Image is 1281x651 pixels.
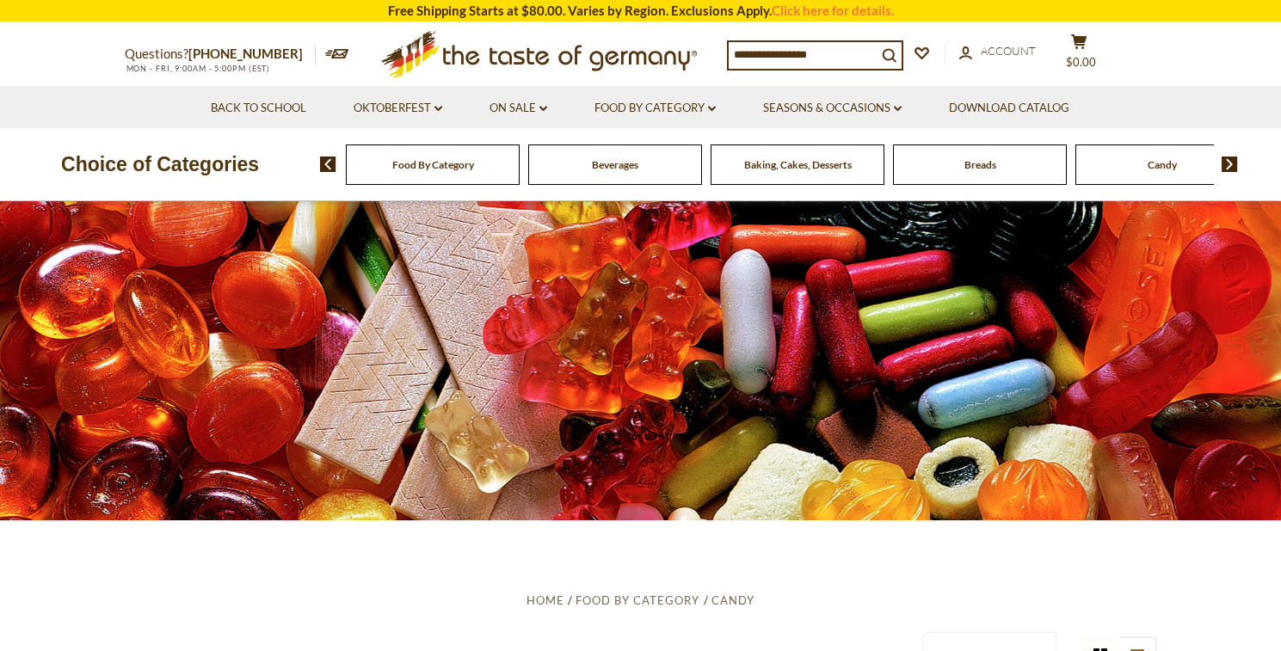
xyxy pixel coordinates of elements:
[576,593,699,607] a: Food By Category
[949,99,1069,118] a: Download Catalog
[125,43,316,65] p: Questions?
[125,64,271,73] span: MON - FRI, 9:00AM - 5:00PM (EST)
[772,3,894,18] a: Click here for details.
[1148,158,1177,171] a: Candy
[763,99,902,118] a: Seasons & Occasions
[1222,157,1238,172] img: next arrow
[959,42,1036,61] a: Account
[211,99,306,118] a: Back to School
[594,99,716,118] a: Food By Category
[592,158,638,171] a: Beverages
[490,99,547,118] a: On Sale
[320,157,336,172] img: previous arrow
[392,158,474,171] a: Food By Category
[1054,34,1105,77] button: $0.00
[711,593,754,607] a: Candy
[744,158,852,171] a: Baking, Cakes, Desserts
[964,158,996,171] a: Breads
[981,44,1036,58] span: Account
[188,46,303,61] a: [PHONE_NUMBER]
[1066,55,1096,69] span: $0.00
[527,593,564,607] a: Home
[354,99,442,118] a: Oktoberfest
